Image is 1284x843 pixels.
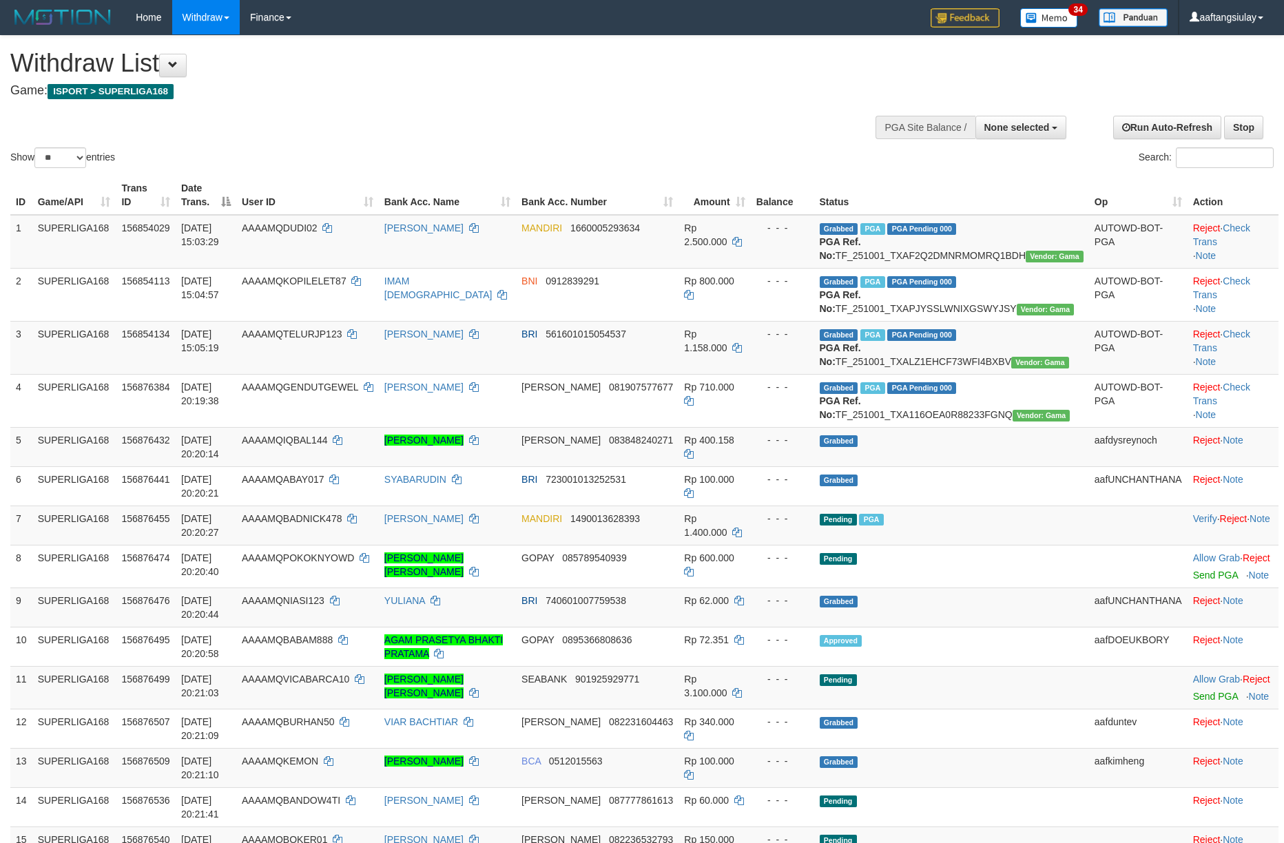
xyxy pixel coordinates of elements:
td: 12 [10,709,32,748]
span: Approved [820,635,862,647]
div: - - - [756,512,809,525]
span: [DATE] 20:21:41 [181,795,219,820]
span: ISPORT > SUPERLIGA168 [48,84,174,99]
span: AAAAMQBURHAN50 [242,716,335,727]
span: Copy 085789540939 to clipboard [562,552,626,563]
span: MANDIRI [521,513,562,524]
td: 11 [10,666,32,709]
div: - - - [756,793,809,807]
span: MANDIRI [521,222,562,233]
span: [DATE] 15:04:57 [181,275,219,300]
span: Rp 60.000 [684,795,729,806]
span: [DATE] 20:20:14 [181,435,219,459]
span: Grabbed [820,276,858,288]
td: · · [1188,321,1278,374]
a: Note [1196,409,1216,420]
span: [DATE] 15:03:29 [181,222,219,247]
span: Copy 0912839291 to clipboard [546,275,599,287]
td: SUPERLIGA168 [32,545,116,587]
h1: Withdraw List [10,50,842,77]
b: PGA Ref. No: [820,342,861,367]
td: TF_251001_TXAPJYSSLWNIXGSWYJSY [814,268,1089,321]
span: Copy 1660005293634 to clipboard [570,222,640,233]
span: Rp 62.000 [684,595,729,606]
div: - - - [756,754,809,768]
span: AAAAMQTELURJP123 [242,329,342,340]
span: AAAAMQVICABARCA10 [242,674,349,685]
td: · [1188,709,1278,748]
span: PGA Pending [887,276,956,288]
a: Stop [1224,116,1263,139]
a: Reject [1243,674,1270,685]
img: Feedback.jpg [931,8,1000,28]
span: 156876455 [121,513,169,524]
span: Copy 723001013252531 to clipboard [546,474,626,485]
span: BCA [521,756,541,767]
span: [DATE] 15:05:19 [181,329,219,353]
a: Note [1223,474,1243,485]
a: Note [1196,303,1216,314]
span: None selected [984,122,1050,133]
th: Bank Acc. Number: activate to sort column ascending [516,176,679,215]
a: Note [1249,570,1270,581]
a: Reject [1193,756,1221,767]
span: AAAAMQBANDOW4TI [242,795,340,806]
a: [PERSON_NAME] [384,382,464,393]
a: [PERSON_NAME] [384,222,464,233]
img: panduan.png [1099,8,1168,27]
a: Send PGA [1193,570,1238,581]
span: Grabbed [820,223,858,235]
span: Grabbed [820,382,858,394]
td: AUTOWD-BOT-PGA [1089,268,1188,321]
th: Op: activate to sort column ascending [1089,176,1188,215]
td: · [1188,545,1278,587]
td: 8 [10,545,32,587]
a: [PERSON_NAME] [PERSON_NAME] [384,674,464,698]
span: AAAAMQKOPILELET87 [242,275,346,287]
span: Rp 3.100.000 [684,674,727,698]
span: · [1193,552,1243,563]
td: · [1188,427,1278,466]
div: - - - [756,472,809,486]
div: - - - [756,380,809,394]
span: Rp 100.000 [684,756,734,767]
a: [PERSON_NAME] [384,756,464,767]
a: Allow Grab [1193,552,1240,563]
button: None selected [975,116,1067,139]
th: User ID: activate to sort column ascending [236,176,379,215]
div: - - - [756,633,809,647]
span: Vendor URL: https://trx31.1velocity.biz [1013,410,1070,421]
span: Pending [820,553,857,565]
a: Reject [1193,795,1221,806]
a: Reject [1193,222,1221,233]
a: Note [1223,716,1243,727]
td: 7 [10,506,32,545]
span: [DATE] 20:20:58 [181,634,219,659]
span: BRI [521,474,537,485]
td: SUPERLIGA168 [32,748,116,787]
a: Allow Grab [1193,674,1240,685]
a: Run Auto-Refresh [1113,116,1221,139]
td: · [1188,587,1278,627]
span: 156854113 [121,275,169,287]
span: [PERSON_NAME] [521,435,601,446]
span: Vendor URL: https://trx31.1velocity.biz [1017,304,1075,315]
span: GOPAY [521,634,554,645]
a: Note [1196,356,1216,367]
td: · · [1188,506,1278,545]
td: aafkimheng [1089,748,1188,787]
th: Amount: activate to sort column ascending [679,176,750,215]
td: SUPERLIGA168 [32,587,116,627]
span: Copy 901925929771 to clipboard [575,674,639,685]
span: 156876432 [121,435,169,446]
div: PGA Site Balance / [876,116,975,139]
span: Copy 087777861613 to clipboard [609,795,673,806]
a: Send PGA [1193,691,1238,702]
td: aafUNCHANTHANA [1089,466,1188,506]
th: Game/API: activate to sort column ascending [32,176,116,215]
a: Reject [1220,513,1247,524]
a: [PERSON_NAME] [384,435,464,446]
td: 13 [10,748,32,787]
span: Grabbed [820,596,858,607]
th: ID [10,176,32,215]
